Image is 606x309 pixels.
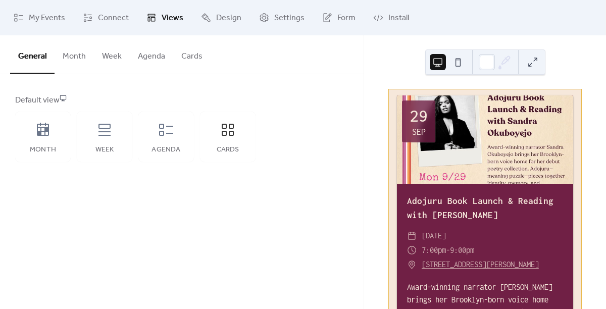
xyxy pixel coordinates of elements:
[422,243,446,258] span: 7:00pm
[94,35,130,73] button: Week
[10,35,55,74] button: General
[139,4,191,31] a: Views
[25,146,61,154] div: Month
[6,4,73,31] a: My Events
[251,4,312,31] a: Settings
[407,229,417,243] div: ​
[412,127,426,136] div: Sep
[366,4,417,31] a: Install
[98,12,129,24] span: Connect
[216,12,241,24] span: Design
[422,229,446,243] span: [DATE]
[274,12,305,24] span: Settings
[422,257,539,272] a: [STREET_ADDRESS][PERSON_NAME]
[173,35,211,73] button: Cards
[87,146,122,154] div: Week
[446,243,450,258] span: -
[15,94,346,107] div: Default view
[450,243,474,258] span: 9:00pm
[210,146,245,154] div: Cards
[193,4,249,31] a: Design
[407,257,417,272] div: ​
[148,146,184,154] div: Agenda
[410,107,428,125] div: 29
[55,35,94,73] button: Month
[29,12,65,24] span: My Events
[130,35,173,73] button: Agenda
[407,243,417,258] div: ​
[162,12,183,24] span: Views
[315,4,363,31] a: Form
[388,12,409,24] span: Install
[337,12,356,24] span: Form
[397,194,573,223] div: Adojuru Book Launch & Reading with [PERSON_NAME]
[75,4,136,31] a: Connect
